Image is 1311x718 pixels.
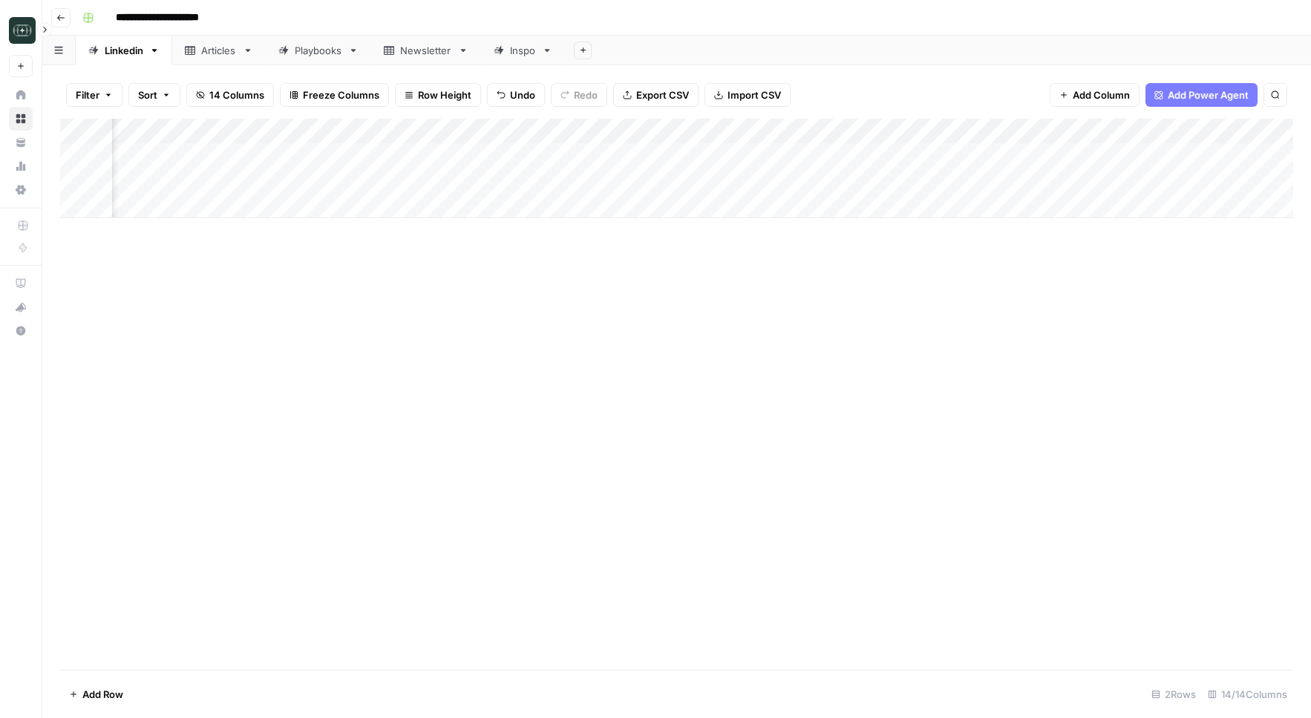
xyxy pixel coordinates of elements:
[105,43,143,58] div: Linkedin
[209,88,264,102] span: 14 Columns
[1073,88,1130,102] span: Add Column
[613,83,699,107] button: Export CSV
[510,43,536,58] div: Inspo
[9,17,36,44] img: Catalyst Logo
[510,88,535,102] span: Undo
[728,88,781,102] span: Import CSV
[1145,83,1258,107] button: Add Power Agent
[9,131,33,154] a: Your Data
[704,83,791,107] button: Import CSV
[1168,88,1249,102] span: Add Power Agent
[1202,682,1293,706] div: 14/14 Columns
[10,296,32,318] div: What's new?
[172,36,266,65] a: Articles
[295,43,342,58] div: Playbooks
[9,154,33,178] a: Usage
[9,271,33,295] a: AirOps Academy
[76,88,99,102] span: Filter
[201,43,237,58] div: Articles
[60,682,132,706] button: Add Row
[186,83,274,107] button: 14 Columns
[128,83,180,107] button: Sort
[395,83,481,107] button: Row Height
[9,178,33,202] a: Settings
[9,295,33,319] button: What's new?
[551,83,607,107] button: Redo
[138,88,157,102] span: Sort
[1145,682,1202,706] div: 2 Rows
[481,36,565,65] a: Inspo
[9,12,33,49] button: Workspace: Catalyst
[9,107,33,131] a: Browse
[400,43,452,58] div: Newsletter
[266,36,371,65] a: Playbooks
[280,83,389,107] button: Freeze Columns
[9,319,33,343] button: Help + Support
[487,83,545,107] button: Undo
[418,88,471,102] span: Row Height
[76,36,172,65] a: Linkedin
[636,88,689,102] span: Export CSV
[66,83,122,107] button: Filter
[574,88,598,102] span: Redo
[82,687,123,702] span: Add Row
[1050,83,1140,107] button: Add Column
[9,83,33,107] a: Home
[303,88,379,102] span: Freeze Columns
[371,36,481,65] a: Newsletter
